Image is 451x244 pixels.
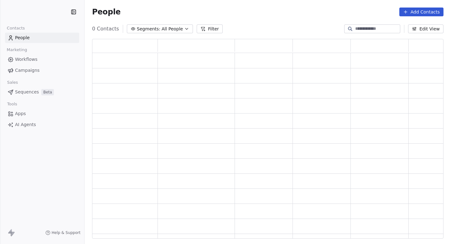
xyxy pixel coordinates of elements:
span: Segments: [137,26,160,32]
span: Campaigns [15,67,39,74]
a: Workflows [5,54,79,65]
button: Filter [197,24,223,33]
span: Apps [15,110,26,117]
a: SequencesBeta [5,87,79,97]
span: Help & Support [52,230,80,235]
span: AI Agents [15,121,36,128]
a: Campaigns [5,65,79,76]
span: Marketing [4,45,30,55]
span: People [15,34,30,41]
span: Tools [4,99,20,109]
span: Sales [4,78,21,87]
button: Edit View [408,24,443,33]
a: People [5,33,79,43]
a: Apps [5,109,79,119]
span: Sequences [15,89,39,95]
a: Help & Support [45,230,80,235]
span: Beta [41,89,54,95]
span: Contacts [4,24,28,33]
button: Add Contacts [399,8,443,16]
a: AI Agents [5,119,79,130]
span: 0 Contacts [92,25,119,33]
span: Workflows [15,56,38,63]
span: People [92,7,121,17]
span: All People [162,26,183,32]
